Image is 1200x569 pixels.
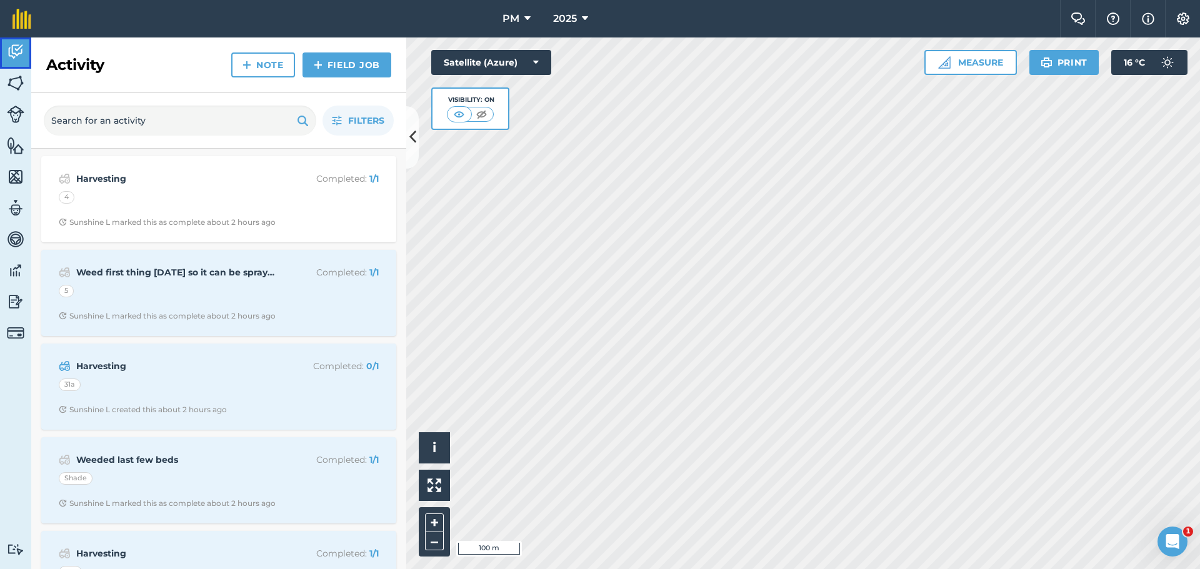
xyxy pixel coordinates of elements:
[59,191,74,204] div: 4
[59,405,67,413] img: Clock with arrow pointing clockwise
[59,498,276,508] div: Sunshine L marked this as complete about 2 hours ago
[279,172,379,186] p: Completed :
[76,359,274,373] strong: Harvesting
[12,9,31,29] img: fieldmargin Logo
[1157,527,1187,557] iframe: Intercom live chat
[369,267,379,278] strong: 1 / 1
[7,230,24,249] img: svg+xml;base64,PD94bWwgdmVyc2lvbj0iMS4wIiBlbmNvZGluZz0idXRmLTgiPz4KPCEtLSBHZW5lcmF0b3I6IEFkb2JlIE...
[432,440,436,455] span: i
[279,265,379,279] p: Completed :
[76,547,274,560] strong: Harvesting
[7,106,24,123] img: svg+xml;base64,PD94bWwgdmVyc2lvbj0iMS4wIiBlbmNvZGluZz0idXRmLTgiPz4KPCEtLSBHZW5lcmF0b3I6IEFkb2JlIE...
[59,452,71,467] img: svg+xml;base64,PD94bWwgdmVyc2lvbj0iMS4wIiBlbmNvZGluZz0idXRmLTgiPz4KPCEtLSBHZW5lcmF0b3I6IEFkb2JlIE...
[1106,12,1121,25] img: A question mark icon
[59,472,92,485] div: Shade
[7,324,24,342] img: svg+xml;base64,PD94bWwgdmVyc2lvbj0iMS4wIiBlbmNvZGluZz0idXRmLTgiPz4KPCEtLSBHZW5lcmF0b3I6IEFkb2JlIE...
[1111,50,1187,75] button: 16 °C
[76,453,274,467] strong: Weeded last few beds
[1041,55,1052,70] img: svg+xml;base64,PHN2ZyB4bWxucz0iaHR0cDovL3d3dy53My5vcmcvMjAwMC9zdmciIHdpZHRoPSIxOSIgaGVpZ2h0PSIyNC...
[59,311,276,321] div: Sunshine L marked this as complete about 2 hours ago
[474,108,489,121] img: svg+xml;base64,PHN2ZyB4bWxucz0iaHR0cDovL3d3dy53My5vcmcvMjAwMC9zdmciIHdpZHRoPSI1MCIgaGVpZ2h0PSI0MC...
[322,106,394,136] button: Filters
[59,171,71,186] img: svg+xml;base64,PD94bWwgdmVyc2lvbj0iMS4wIiBlbmNvZGluZz0idXRmLTgiPz4KPCEtLSBHZW5lcmF0b3I6IEFkb2JlIE...
[366,360,379,372] strong: 0 / 1
[59,285,74,297] div: 5
[938,56,951,69] img: Ruler icon
[447,95,494,105] div: Visibility: On
[49,164,389,235] a: HarvestingCompleted: 1/14Clock with arrow pointing clockwiseSunshine L marked this as complete ab...
[49,351,389,422] a: HarvestingCompleted: 0/131aClock with arrow pointing clockwiseSunshine L created this about 2 hou...
[1071,12,1086,25] img: Two speech bubbles overlapping with the left bubble in the forefront
[1176,12,1191,25] img: A cog icon
[59,359,71,374] img: svg+xml;base64,PD94bWwgdmVyc2lvbj0iMS4wIiBlbmNvZGluZz0idXRmLTgiPz4KPCEtLSBHZW5lcmF0b3I6IEFkb2JlIE...
[49,257,389,329] a: Weed first thing [DATE] so it can be sprayedCompleted: 1/15Clock with arrow pointing clockwiseSun...
[46,55,104,75] h2: Activity
[231,52,295,77] a: Note
[924,50,1017,75] button: Measure
[302,52,391,77] a: Field Job
[49,445,389,516] a: Weeded last few bedsCompleted: 1/1ShadeClock with arrow pointing clockwiseSunshine L marked this ...
[7,42,24,61] img: svg+xml;base64,PD94bWwgdmVyc2lvbj0iMS4wIiBlbmNvZGluZz0idXRmLTgiPz4KPCEtLSBHZW5lcmF0b3I6IEFkb2JlIE...
[1183,527,1193,537] span: 1
[1124,50,1145,75] span: 16 ° C
[431,50,551,75] button: Satellite (Azure)
[427,478,441,492] img: Four arrows, one pointing top left, one top right, one bottom right and the last bottom left
[59,546,71,561] img: svg+xml;base64,PD94bWwgdmVyc2lvbj0iMS4wIiBlbmNvZGluZz0idXRmLTgiPz4KPCEtLSBHZW5lcmF0b3I6IEFkb2JlIE...
[59,217,276,227] div: Sunshine L marked this as complete about 2 hours ago
[279,547,379,560] p: Completed :
[348,114,384,127] span: Filters
[314,57,322,72] img: svg+xml;base64,PHN2ZyB4bWxucz0iaHR0cDovL3d3dy53My5vcmcvMjAwMC9zdmciIHdpZHRoPSIxNCIgaGVpZ2h0PSIyNC...
[7,292,24,311] img: svg+xml;base64,PD94bWwgdmVyc2lvbj0iMS4wIiBlbmNvZGluZz0idXRmLTgiPz4KPCEtLSBHZW5lcmF0b3I6IEFkb2JlIE...
[297,113,309,128] img: svg+xml;base64,PHN2ZyB4bWxucz0iaHR0cDovL3d3dy53My5vcmcvMjAwMC9zdmciIHdpZHRoPSIxOSIgaGVpZ2h0PSIyNC...
[7,543,24,555] img: svg+xml;base64,PD94bWwgdmVyc2lvbj0iMS4wIiBlbmNvZGluZz0idXRmLTgiPz4KPCEtLSBHZW5lcmF0b3I6IEFkb2JlIE...
[59,405,227,415] div: Sunshine L created this about 2 hours ago
[76,172,274,186] strong: Harvesting
[425,532,444,550] button: –
[242,57,251,72] img: svg+xml;base64,PHN2ZyB4bWxucz0iaHR0cDovL3d3dy53My5vcmcvMjAwMC9zdmciIHdpZHRoPSIxNCIgaGVpZ2h0PSIyNC...
[1155,50,1180,75] img: svg+xml;base64,PD94bWwgdmVyc2lvbj0iMS4wIiBlbmNvZGluZz0idXRmLTgiPz4KPCEtLSBHZW5lcmF0b3I6IEFkb2JlIE...
[502,11,519,26] span: PM
[59,312,67,320] img: Clock with arrow pointing clockwise
[7,74,24,92] img: svg+xml;base64,PHN2ZyB4bWxucz0iaHR0cDovL3d3dy53My5vcmcvMjAwMC9zdmciIHdpZHRoPSI1NiIgaGVpZ2h0PSI2MC...
[279,453,379,467] p: Completed :
[7,167,24,186] img: svg+xml;base64,PHN2ZyB4bWxucz0iaHR0cDovL3d3dy53My5vcmcvMjAwMC9zdmciIHdpZHRoPSI1NiIgaGVpZ2h0PSI2MC...
[59,499,67,507] img: Clock with arrow pointing clockwise
[369,548,379,559] strong: 1 / 1
[419,432,450,463] button: i
[451,108,467,121] img: svg+xml;base64,PHN2ZyB4bWxucz0iaHR0cDovL3d3dy53My5vcmcvMjAwMC9zdmciIHdpZHRoPSI1MCIgaGVpZ2h0PSI0MC...
[279,359,379,373] p: Completed :
[369,454,379,465] strong: 1 / 1
[7,136,24,155] img: svg+xml;base64,PHN2ZyB4bWxucz0iaHR0cDovL3d3dy53My5vcmcvMjAwMC9zdmciIHdpZHRoPSI1NiIgaGVpZ2h0PSI2MC...
[1142,11,1154,26] img: svg+xml;base64,PHN2ZyB4bWxucz0iaHR0cDovL3d3dy53My5vcmcvMjAwMC9zdmciIHdpZHRoPSIxNyIgaGVpZ2h0PSIxNy...
[76,265,274,279] strong: Weed first thing [DATE] so it can be sprayed
[425,513,444,532] button: +
[59,265,71,280] img: svg+xml;base64,PD94bWwgdmVyc2lvbj0iMS4wIiBlbmNvZGluZz0idXRmLTgiPz4KPCEtLSBHZW5lcmF0b3I6IEFkb2JlIE...
[44,106,316,136] input: Search for an activity
[7,199,24,217] img: svg+xml;base64,PD94bWwgdmVyc2lvbj0iMS4wIiBlbmNvZGluZz0idXRmLTgiPz4KPCEtLSBHZW5lcmF0b3I6IEFkb2JlIE...
[7,261,24,280] img: svg+xml;base64,PD94bWwgdmVyc2lvbj0iMS4wIiBlbmNvZGluZz0idXRmLTgiPz4KPCEtLSBHZW5lcmF0b3I6IEFkb2JlIE...
[59,218,67,226] img: Clock with arrow pointing clockwise
[553,11,577,26] span: 2025
[1029,50,1099,75] button: Print
[59,379,81,391] div: 31a
[369,173,379,184] strong: 1 / 1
